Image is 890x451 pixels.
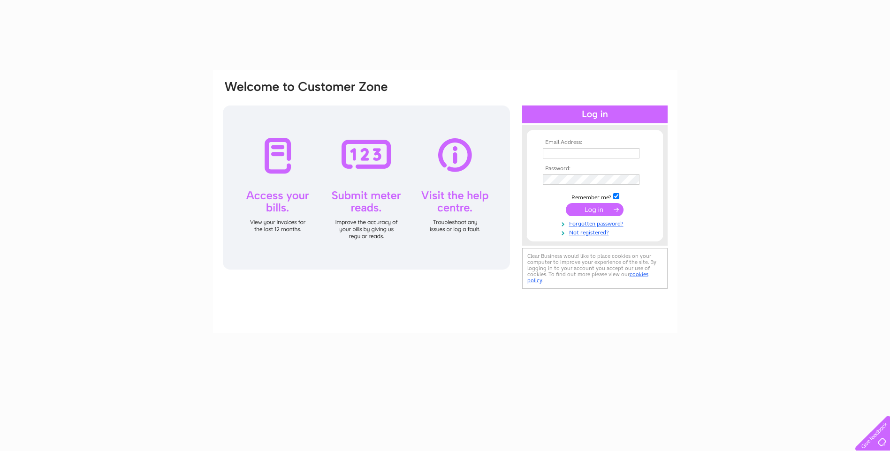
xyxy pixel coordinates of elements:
[566,203,624,216] input: Submit
[522,248,668,289] div: Clear Business would like to place cookies on your computer to improve your experience of the sit...
[543,227,649,236] a: Not registered?
[540,165,649,172] th: Password:
[543,218,649,227] a: Forgotten password?
[527,271,648,284] a: cookies policy
[540,192,649,201] td: Remember me?
[540,139,649,146] th: Email Address:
